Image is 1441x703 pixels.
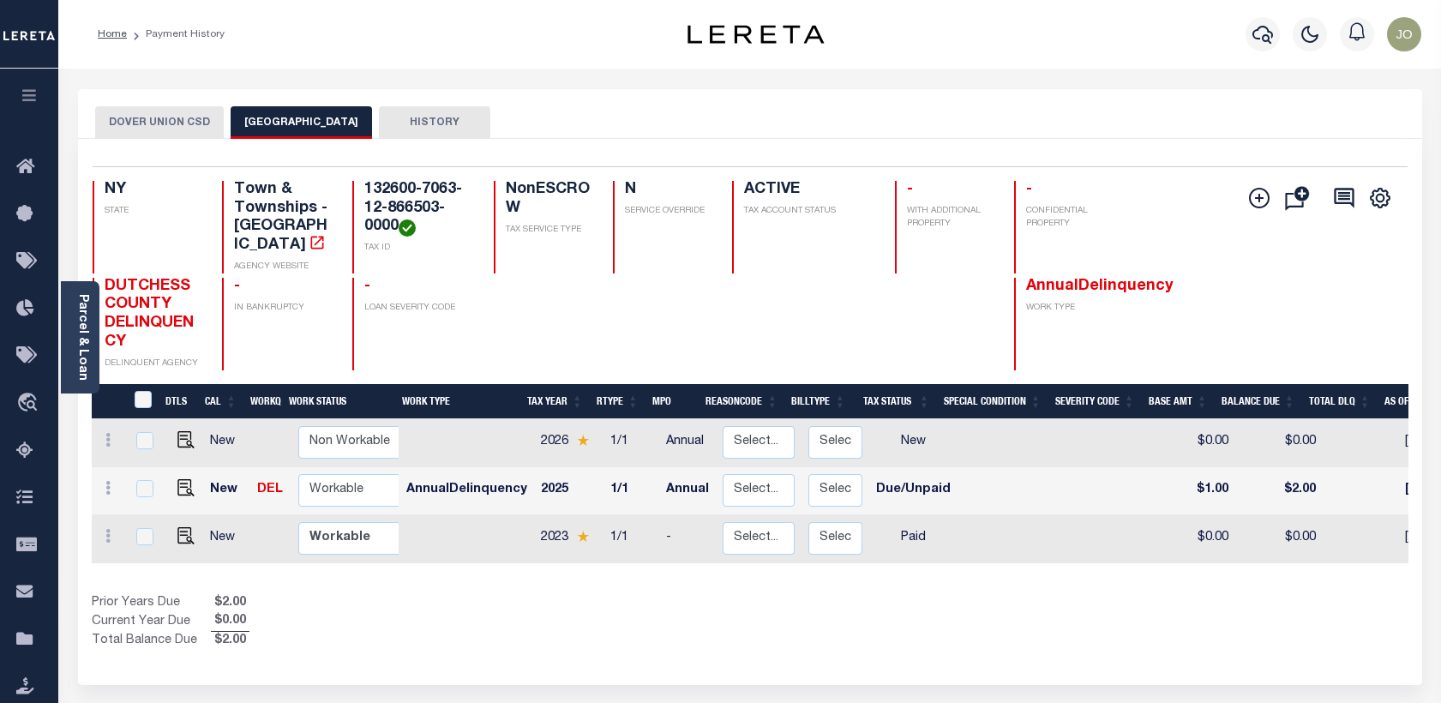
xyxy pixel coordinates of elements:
img: svg+xml;base64,PHN2ZyB4bWxucz0iaHR0cDovL3d3dy53My5vcmcvMjAwMC9zdmciIHBvaW50ZXItZXZlbnRzPSJub25lIi... [1387,17,1421,51]
img: Star.svg [577,435,589,446]
td: Total Balance Due [92,632,211,651]
h4: 132600-7063-12-866503-0000 [364,181,473,237]
h4: NonESCROW [506,181,592,218]
p: WORK TYPE [1026,302,1124,315]
span: AnnualDelinquency [1026,279,1174,294]
button: HISTORY [379,106,490,139]
h4: ACTIVE [744,181,874,200]
td: New [203,467,250,515]
th: Severity Code: activate to sort column ascending [1048,384,1142,419]
h4: Town & Townships - [GEOGRAPHIC_DATA] [234,181,332,255]
td: Annual [659,419,716,467]
th: WorkQ [243,384,282,419]
td: Paid [869,515,958,563]
th: ReasonCode: activate to sort column ascending [699,384,784,419]
td: Prior Years Due [92,594,211,613]
th: CAL: activate to sort column ascending [198,384,243,419]
p: DELINQUENT AGENCY [105,358,202,370]
th: RType: activate to sort column ascending [590,384,645,419]
p: WITH ADDITIONAL PROPERTY [907,205,994,231]
td: $0.00 [1162,419,1235,467]
td: Annual [659,467,716,515]
h4: NY [105,181,202,200]
span: - [1026,182,1032,197]
td: New [203,419,250,467]
td: $2.00 [1235,467,1323,515]
img: logo-dark.svg [687,25,825,44]
span: $2.00 [211,594,249,613]
span: $2.00 [211,632,249,651]
span: $0.00 [211,612,249,631]
th: &nbsp; [124,384,159,419]
span: - [234,279,240,294]
p: LOAN SEVERITY CODE [364,302,473,315]
span: DUTCHESS COUNTY DELINQUENCY [105,279,194,350]
th: Base Amt: activate to sort column ascending [1142,384,1215,419]
th: &nbsp;&nbsp;&nbsp;&nbsp;&nbsp;&nbsp;&nbsp;&nbsp;&nbsp;&nbsp; [92,384,124,419]
button: DOVER UNION CSD [95,106,224,139]
p: IN BANKRUPTCY [234,302,332,315]
span: - [907,182,913,197]
th: Total DLQ: activate to sort column ascending [1302,384,1378,419]
p: TAX ACCOUNT STATUS [744,205,874,218]
td: 2023 [534,515,603,563]
p: TAX ID [364,242,473,255]
td: 1/1 [603,419,659,467]
a: DEL [257,484,283,496]
span: - [364,279,370,294]
p: SERVICE OVERRIDE [625,205,711,218]
p: AGENCY WEBSITE [234,261,332,273]
td: $1.00 [1162,467,1235,515]
td: New [203,515,250,563]
th: Special Condition: activate to sort column ascending [937,384,1048,419]
td: 1/1 [603,515,659,563]
td: Due/Unpaid [869,467,958,515]
td: 1/1 [603,467,659,515]
li: Payment History [127,27,225,42]
i: travel_explore [16,393,44,415]
th: Work Type [395,384,520,419]
th: DTLS [159,384,198,419]
th: Work Status [282,384,399,419]
p: CONFIDENTIAL PROPERTY [1026,205,1124,231]
p: STATE [105,205,202,218]
a: Home [98,29,127,39]
h4: N [625,181,711,200]
th: Tax Status: activate to sort column ascending [852,384,936,419]
td: Current Year Due [92,612,211,631]
a: Parcel & Loan [76,294,88,381]
td: $0.00 [1162,515,1235,563]
td: New [869,419,958,467]
th: BillType: activate to sort column ascending [784,384,852,419]
th: Tax Year: activate to sort column ascending [520,384,590,419]
td: 2026 [534,419,603,467]
td: $0.00 [1235,515,1323,563]
img: Star.svg [577,531,589,542]
td: - [659,515,716,563]
td: $0.00 [1235,419,1323,467]
th: MPO [645,384,699,419]
th: Balance Due: activate to sort column ascending [1215,384,1302,419]
td: 2025 [534,467,603,515]
button: [GEOGRAPHIC_DATA] [231,106,372,139]
p: TAX SERVICE TYPE [506,224,592,237]
td: AnnualDelinquency [399,467,534,515]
